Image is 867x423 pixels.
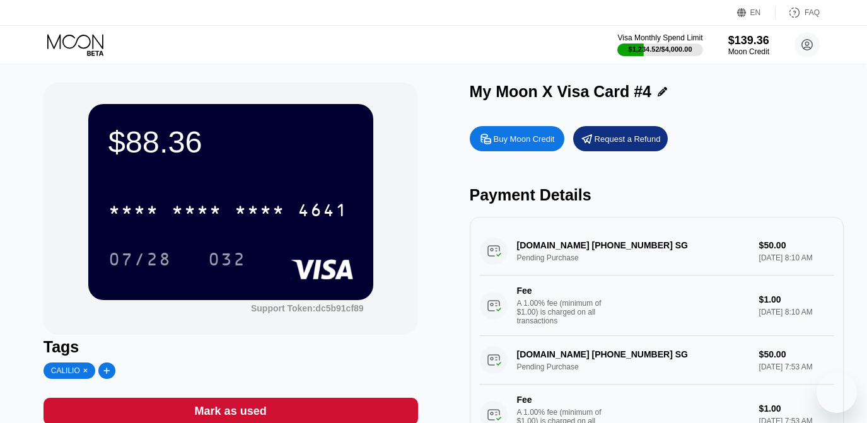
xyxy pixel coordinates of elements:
div: CALILIO [51,366,80,375]
div: FAQ [776,6,820,19]
div: Moon Credit [728,47,769,56]
div: Request a Refund [573,126,668,151]
div: $88.36 [108,124,353,159]
div: Tags [44,338,418,356]
div: $1,234.52 / $4,000.00 [629,45,692,53]
div: $1.00 [759,294,834,304]
div: Support Token: dc5b91cf89 [251,303,364,313]
div: Visa Monthly Spend Limit$1,234.52/$4,000.00 [617,33,702,56]
div: 032 [199,243,255,275]
div: $139.36 [728,34,769,47]
div: Request a Refund [595,134,661,144]
div: [DATE] 8:10 AM [759,308,834,316]
div: Buy Moon Credit [494,134,555,144]
div: A 1.00% fee (minimum of $1.00) is charged on all transactions [517,299,612,325]
div: 07/28 [108,251,172,271]
div: 4641 [298,202,348,222]
div: Buy Moon Credit [470,126,564,151]
div: My Moon X Visa Card #4 [470,83,652,101]
div: 07/28 [99,243,181,275]
div: FAQ [805,8,820,17]
div: Fee [517,286,605,296]
div: Payment Details [470,186,844,204]
div: FeeA 1.00% fee (minimum of $1.00) is charged on all transactions$1.00[DATE] 8:10 AM [480,275,834,336]
div: $139.36Moon Credit [728,34,769,56]
div: Support Token:dc5b91cf89 [251,303,364,313]
div: Visa Monthly Spend Limit [617,33,702,42]
div: Mark as used [195,404,267,419]
div: EN [737,6,776,19]
iframe: Button to launch messaging window [817,373,857,413]
div: 032 [208,251,246,271]
div: EN [750,8,761,17]
div: Fee [517,395,605,405]
div: $1.00 [759,403,834,414]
